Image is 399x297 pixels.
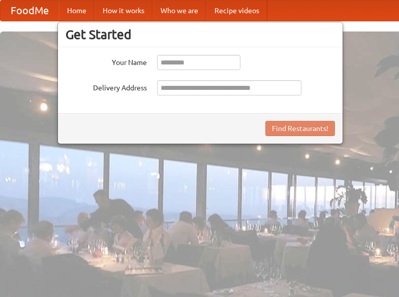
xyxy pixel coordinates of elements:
[265,121,335,136] button: Find Restaurants!
[95,1,152,21] a: How it works
[66,55,147,68] label: Your Name
[152,1,206,21] a: Who we are
[59,1,95,21] a: Home
[66,80,147,93] label: Delivery Address
[66,27,335,42] h3: Get Started
[206,1,267,21] a: Recipe videos
[1,1,59,21] a: FoodMe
